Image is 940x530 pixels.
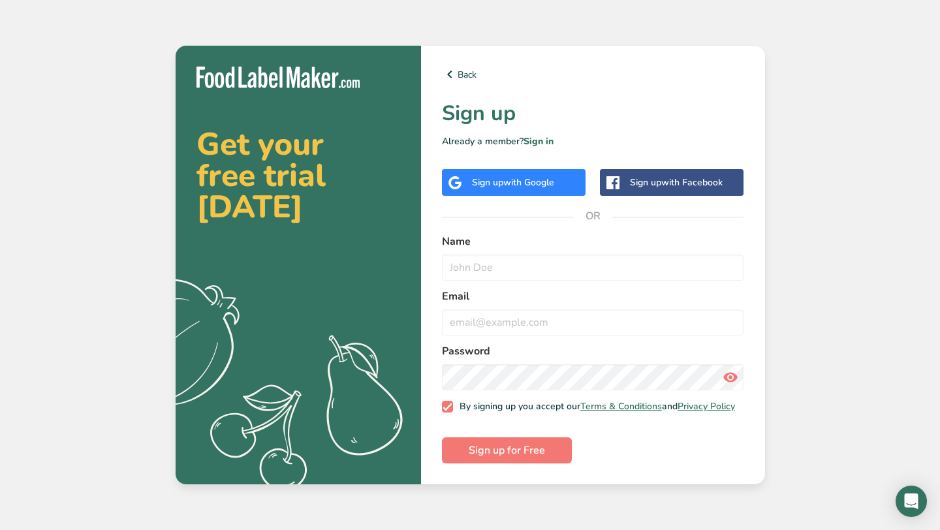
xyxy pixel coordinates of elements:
[524,135,554,148] a: Sign in
[630,176,723,189] div: Sign up
[580,400,662,413] a: Terms & Conditions
[896,486,927,517] div: Open Intercom Messenger
[678,400,735,413] a: Privacy Policy
[196,67,360,88] img: Food Label Maker
[442,134,744,148] p: Already a member?
[442,309,744,335] input: email@example.com
[442,437,572,463] button: Sign up for Free
[469,443,545,458] span: Sign up for Free
[661,176,723,189] span: with Facebook
[442,98,744,129] h1: Sign up
[472,176,554,189] div: Sign up
[573,196,612,236] span: OR
[442,67,744,82] a: Back
[442,288,744,304] label: Email
[503,176,554,189] span: with Google
[442,234,744,249] label: Name
[442,255,744,281] input: John Doe
[442,343,744,359] label: Password
[196,129,400,223] h2: Get your free trial [DATE]
[453,401,735,413] span: By signing up you accept our and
